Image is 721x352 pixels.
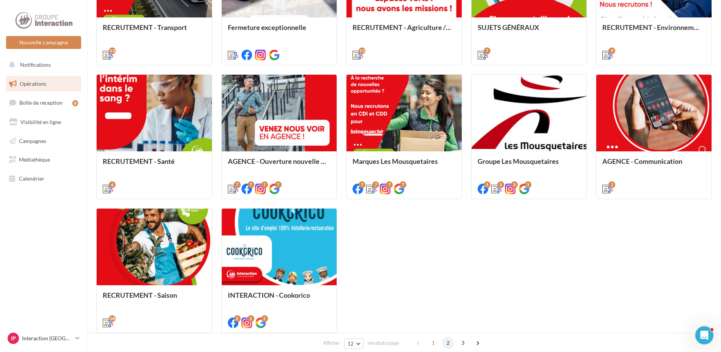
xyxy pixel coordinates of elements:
p: Interaction [GEOGRAPHIC_DATA] [22,335,72,342]
div: 3 [497,181,504,188]
button: 12 [344,338,364,349]
div: AGENCE - Ouverture nouvelle agence [228,157,331,173]
div: 18 [109,315,116,322]
span: Calendrier [19,175,44,182]
a: Médiathèque [5,152,83,168]
a: IP Interaction [GEOGRAPHIC_DATA] [6,331,81,346]
div: 7 [400,181,406,188]
div: 7 [386,181,393,188]
div: RECRUTEMENT - Agriculture / Espaces verts [353,24,456,39]
div: INTERACTION - Cookorico [228,291,331,306]
div: Marques Les Mousquetaires [353,157,456,173]
button: Nouvelle campagne [6,36,81,49]
span: 12 [348,341,354,347]
div: 7 [484,47,491,54]
div: Groupe Les Mousquetaires [478,157,581,173]
span: Notifications [20,61,51,68]
iframe: Intercom live chat [695,326,713,344]
span: Afficher [323,339,340,347]
a: Campagnes [5,133,83,149]
div: 8 [72,100,78,106]
span: Opérations [20,80,46,87]
div: 7 [372,181,379,188]
span: IP [11,335,16,342]
span: Médiathèque [19,156,50,163]
span: résultats/page [368,339,399,347]
a: Calendrier [5,171,83,187]
div: 2 [248,315,254,322]
div: 13 [359,47,365,54]
div: 7 [248,181,254,188]
div: 3 [511,181,518,188]
div: 2 [261,315,268,322]
a: Visibilité en ligne [5,114,83,130]
div: 6 [109,181,116,188]
span: 3 [457,337,469,349]
div: 7 [275,181,282,188]
div: 3 [484,181,491,188]
div: 13 [109,47,116,54]
div: 9 [608,47,615,54]
span: 2 [442,337,454,349]
div: RECRUTEMENT - Santé [103,157,206,173]
div: RECRUTEMENT - Environnement [602,24,705,39]
a: Boîte de réception8 [5,94,83,111]
div: Fermeture exceptionnelle [228,24,331,39]
div: 7 [234,181,241,188]
div: RECRUTEMENT - Saison [103,291,206,306]
div: AGENCE - Communication [602,157,705,173]
div: 7 [359,181,365,188]
div: RECRUTEMENT - Transport [103,24,206,39]
button: Notifications [5,57,80,73]
span: 1 [427,337,439,349]
a: Opérations [5,76,83,92]
span: Boîte de réception [19,99,63,106]
div: 2 [608,181,615,188]
div: 3 [525,181,531,188]
div: SUJETS GÉNÉRAUX [478,24,581,39]
span: Visibilité en ligne [20,119,61,125]
span: Campagnes [19,137,46,144]
div: 7 [261,181,268,188]
div: 2 [234,315,241,322]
